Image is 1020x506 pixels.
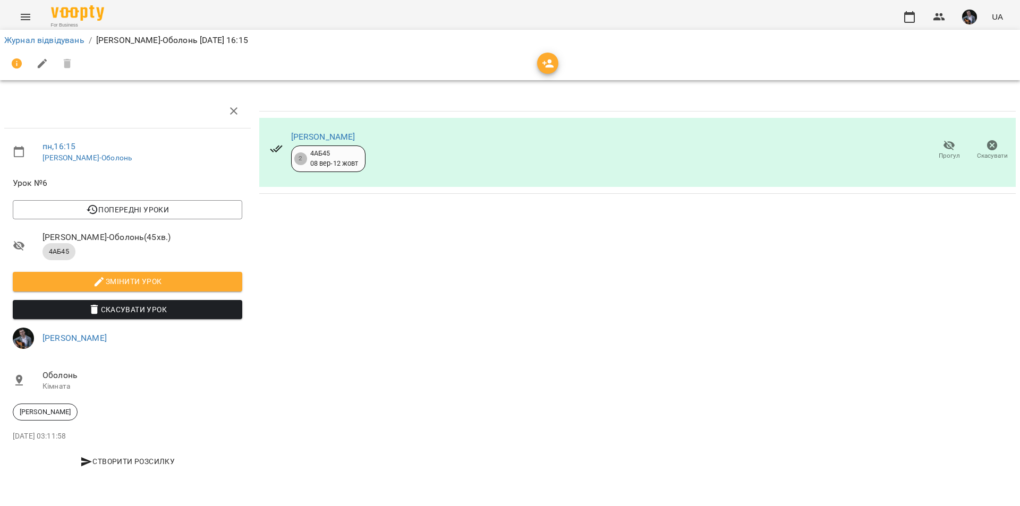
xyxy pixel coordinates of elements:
span: Урок №6 [13,177,242,190]
a: [PERSON_NAME] [42,333,107,343]
span: Попередні уроки [21,203,234,216]
button: Скасувати [971,135,1014,165]
span: Прогул [939,151,960,160]
li: / [89,34,92,47]
button: Скасувати Урок [13,300,242,319]
a: [PERSON_NAME] [291,132,355,142]
img: Voopty Logo [51,5,104,21]
div: [PERSON_NAME] [13,404,78,421]
span: Створити розсилку [17,455,238,468]
nav: breadcrumb [4,34,1016,47]
div: 4АБ45 08 вер - 12 жовт [310,149,359,168]
p: [PERSON_NAME]-Оболонь [DATE] 16:15 [96,34,248,47]
span: Оболонь [42,369,242,382]
span: 4АБ45 [42,247,75,256]
img: d409717b2cc07cfe90b90e756120502c.jpg [962,10,977,24]
span: Скасувати Урок [21,303,234,316]
a: [PERSON_NAME]-Оболонь [42,153,132,162]
img: d409717b2cc07cfe90b90e756120502c.jpg [13,328,34,349]
button: Створити розсилку [13,452,242,471]
button: Menu [13,4,38,30]
span: UA [992,11,1003,22]
button: Змінити урок [13,272,242,291]
span: For Business [51,22,104,29]
a: Журнал відвідувань [4,35,84,45]
span: [PERSON_NAME] [13,407,77,417]
a: пн , 16:15 [42,141,75,151]
span: Змінити урок [21,275,234,288]
span: Скасувати [977,151,1008,160]
p: [DATE] 03:11:58 [13,431,242,442]
div: 2 [294,152,307,165]
button: Попередні уроки [13,200,242,219]
span: [PERSON_NAME]-Оболонь ( 45 хв. ) [42,231,242,244]
button: UA [988,7,1007,27]
p: Кімната [42,381,242,392]
button: Прогул [928,135,971,165]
